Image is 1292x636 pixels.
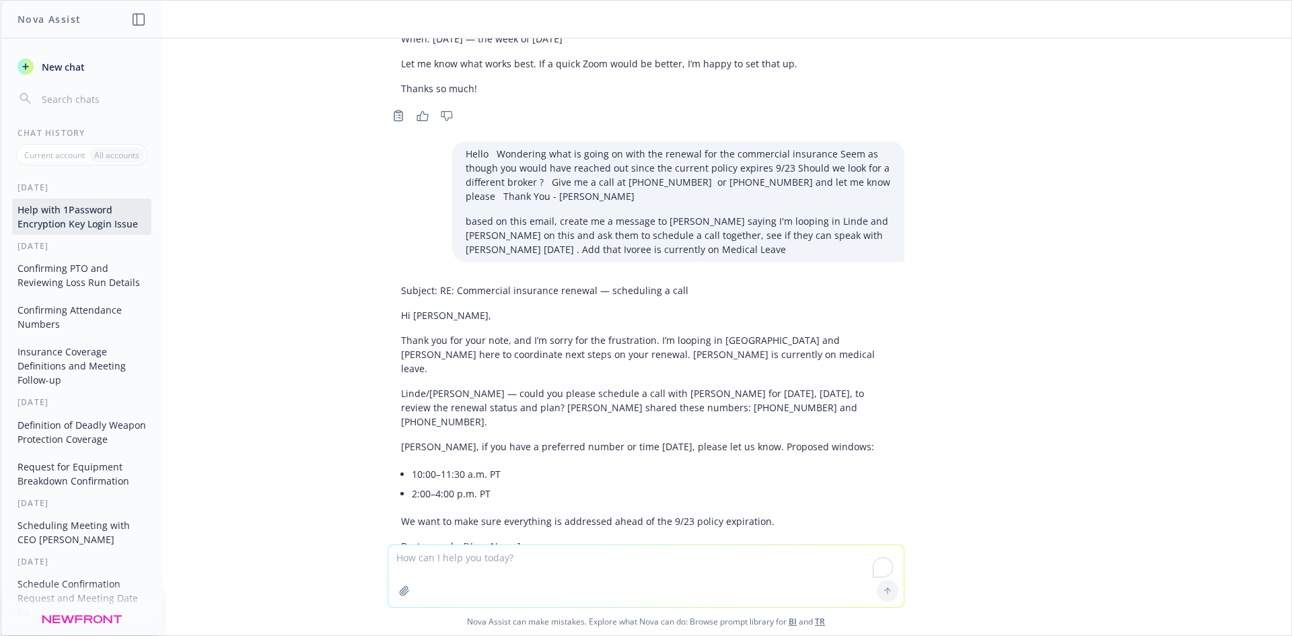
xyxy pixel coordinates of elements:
[12,573,151,623] button: Schedule Confirmation Request and Meeting Date Fix
[39,60,85,74] span: New chat
[815,616,825,627] a: TR
[1,182,162,193] div: [DATE]
[1,497,162,509] div: [DATE]
[12,414,151,450] button: Definition of Deadly Weapon Protection Coverage
[1,240,162,252] div: [DATE]
[17,12,81,26] h1: Nova Assist
[1,556,162,567] div: [DATE]
[12,514,151,551] button: Scheduling Meeting with CEO [PERSON_NAME]
[466,214,891,256] p: based on this email, create me a message to [PERSON_NAME] saying I'm looping in Linde and [PERSON...
[1,396,162,408] div: [DATE]
[12,299,151,335] button: Confirming Attendance Numbers
[401,57,891,71] p: Let me know what works best. If a quick Zoom would be better, I’m happy to set that up.
[436,106,458,125] button: Thumbs down
[412,464,891,484] li: 10:00–11:30 a.m. PT
[12,199,151,235] button: Help with 1Password Encryption Key Login Issue
[6,608,1286,635] span: Nova Assist can make mistakes. Explore what Nova can do: Browse prompt library for and
[401,439,891,454] p: [PERSON_NAME], if you have a preferred number or time [DATE], please let us know. Proposed windows:
[401,386,891,429] p: Linde/[PERSON_NAME] — could you please schedule a call with [PERSON_NAME] for [DATE], [DATE], to ...
[392,110,404,122] svg: Copy to clipboard
[401,333,891,376] p: Thank you for your note, and I’m sorry for the frustration. I’m looping in [GEOGRAPHIC_DATA] and ...
[12,456,151,492] button: Request for Equipment Breakdown Confirmation
[388,545,904,607] textarea: To enrich screen reader interactions, please activate Accessibility in Grammarly extension settings
[401,81,891,96] p: Thanks so much!
[412,484,891,503] li: 2:00–4:00 p.m. PT
[1,127,162,139] div: Chat History
[24,149,85,161] p: Current account
[12,55,151,79] button: New chat
[401,308,891,322] p: Hi [PERSON_NAME],
[401,283,891,297] p: Subject: RE: Commercial insurance renewal — scheduling a call
[39,90,146,108] input: Search chats
[401,514,891,528] p: We want to make sure everything is addressed ahead of the 9/23 policy expiration.
[94,149,139,161] p: All accounts
[12,257,151,293] button: Confirming PTO and Reviewing Loss Run Details
[12,341,151,391] button: Insurance Coverage Definitions and Meeting Follow-up
[401,539,891,553] p: Best regards, [Your Name]
[789,616,797,627] a: BI
[466,147,891,203] p: Hello Wondering what is going on with the renewal for the commercial insurance Seem as though you...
